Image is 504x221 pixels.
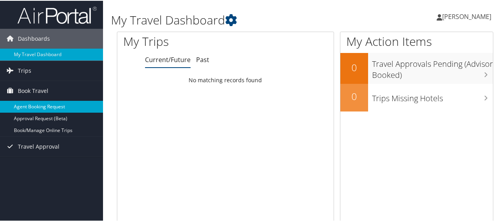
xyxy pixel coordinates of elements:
span: [PERSON_NAME] [442,11,491,20]
a: [PERSON_NAME] [437,4,499,28]
img: airportal-logo.png [17,5,97,24]
a: 0Travel Approvals Pending (Advisor Booked) [340,52,493,83]
span: Trips [18,60,31,80]
h2: 0 [340,60,368,74]
td: No matching records found [117,72,334,87]
span: Travel Approval [18,136,59,156]
span: Dashboards [18,28,50,48]
h1: My Trips [123,32,237,49]
h1: My Action Items [340,32,493,49]
span: Book Travel [18,80,48,100]
h1: My Travel Dashboard [111,11,370,28]
h2: 0 [340,89,368,102]
h3: Travel Approvals Pending (Advisor Booked) [372,54,493,80]
a: 0Trips Missing Hotels [340,83,493,111]
a: Past [196,55,209,63]
h3: Trips Missing Hotels [372,88,493,103]
a: Current/Future [145,55,191,63]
